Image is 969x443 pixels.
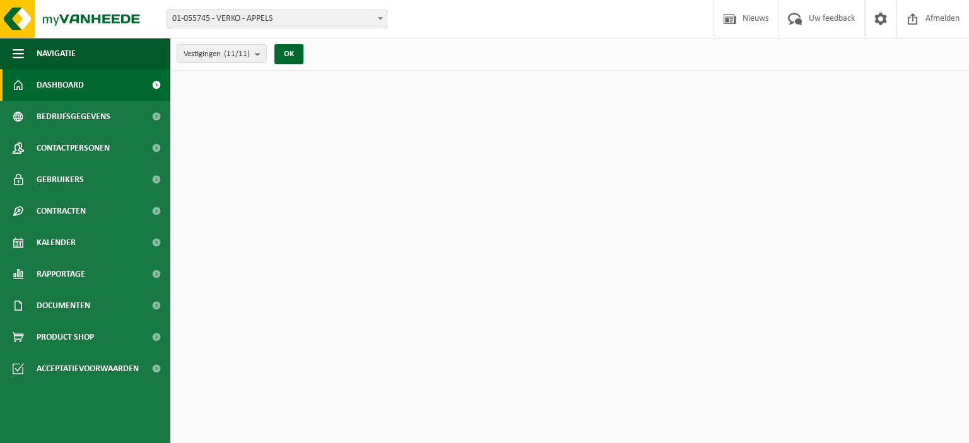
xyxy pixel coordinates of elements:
count: (11/11) [224,50,250,58]
span: Rapportage [37,258,85,290]
span: 01-055745 - VERKO - APPELS [167,9,387,28]
span: Contracten [37,195,86,227]
span: Dashboard [37,69,84,101]
span: Bedrijfsgegevens [37,101,110,132]
button: Vestigingen(11/11) [177,44,267,63]
span: Contactpersonen [37,132,110,164]
span: Kalender [37,227,76,258]
span: Vestigingen [184,45,250,64]
span: Navigatie [37,38,76,69]
span: Documenten [37,290,90,321]
span: Acceptatievoorwaarden [37,353,139,384]
span: Product Shop [37,321,94,353]
button: OK [274,44,303,64]
span: 01-055745 - VERKO - APPELS [167,10,387,28]
span: Gebruikers [37,164,84,195]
